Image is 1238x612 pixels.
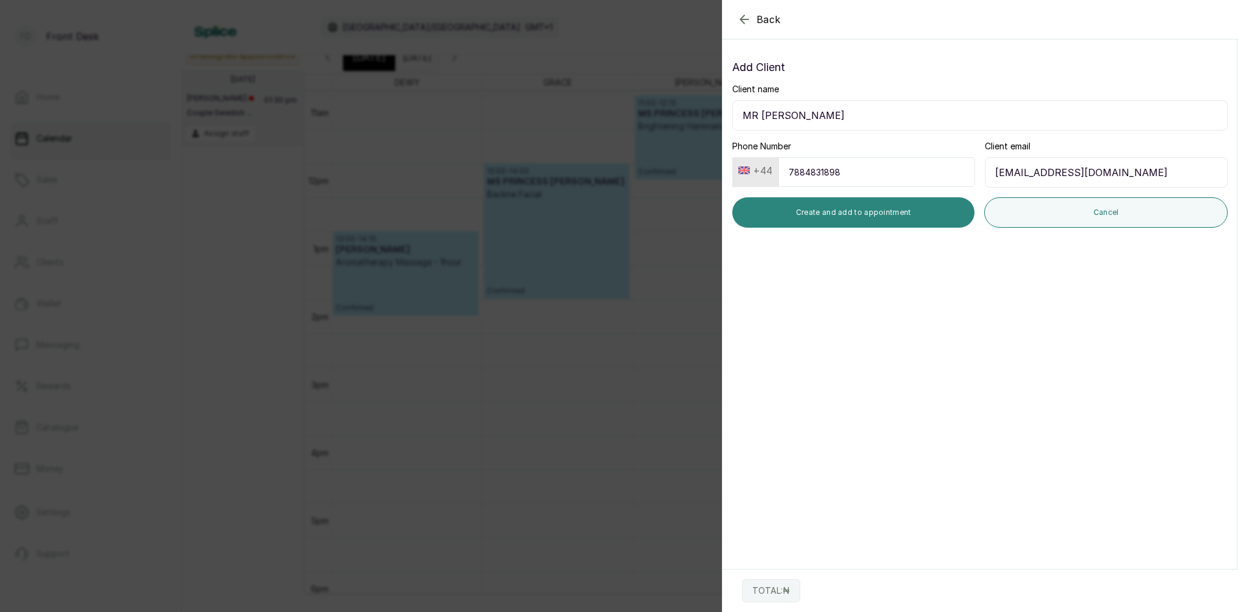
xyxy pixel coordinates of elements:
[984,197,1228,228] button: Cancel
[732,83,779,95] label: Client name
[985,157,1228,188] input: email@acme.com
[985,140,1030,152] label: Client email
[737,12,781,27] button: Back
[732,140,791,152] label: Phone Number
[732,100,1228,131] input: Enter client name
[757,12,781,27] span: Back
[778,157,975,187] input: 9151930463
[733,161,777,180] button: +44
[732,59,1228,76] p: Add Client
[752,585,790,597] p: TOTAL: ₦
[732,197,974,228] button: Create and add to appointment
